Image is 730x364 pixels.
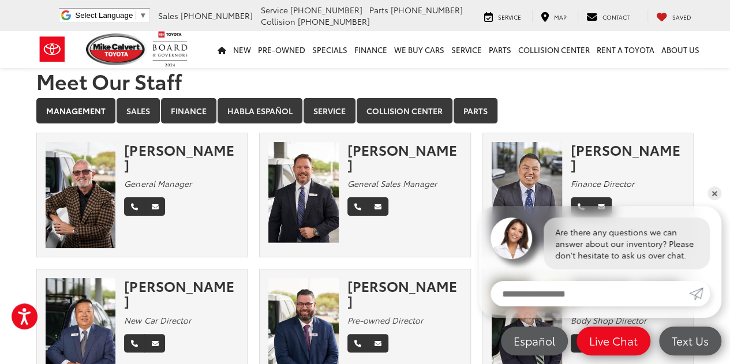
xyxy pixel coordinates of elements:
a: Parts [485,31,515,68]
a: Habla Español [218,98,302,123]
span: Select Language [75,11,133,20]
span: Service [261,4,288,16]
a: Phone [571,334,592,352]
span: Sales [158,10,178,21]
a: Email [144,197,165,216]
span: [PHONE_NUMBER] [298,16,370,27]
span: Saved [672,13,691,21]
em: General Sales Manager [347,178,437,189]
span: Text Us [666,333,714,348]
a: Phone [124,334,145,352]
span: [PHONE_NUMBER] [181,10,253,21]
a: Home [214,31,230,68]
a: Collision Center [515,31,593,68]
a: Collision Center [357,98,452,123]
div: [PERSON_NAME] [347,142,462,172]
a: About Us [658,31,703,68]
span: [PHONE_NUMBER] [290,4,362,16]
span: Contact [602,13,630,21]
a: Management [36,98,115,123]
span: Español [508,333,561,348]
a: Service [304,98,355,123]
a: Live Chat [576,327,650,355]
input: Enter your message [491,281,689,306]
a: Pre-Owned [254,31,309,68]
div: [PERSON_NAME] [571,142,685,172]
a: Service [448,31,485,68]
a: Email [368,334,388,352]
span: Live Chat [583,333,643,348]
h1: Meet Our Staff [36,69,694,92]
span: Collision [261,16,295,27]
a: Phone [571,197,592,216]
span: Map [554,13,567,21]
a: Rent a Toyota [593,31,658,68]
span: [PHONE_NUMBER] [391,4,463,16]
a: Parts [454,98,497,123]
img: Ronny Haring [268,142,339,248]
a: Español [501,327,568,355]
img: Mike Calvert Toyota [86,33,147,65]
div: [PERSON_NAME] [347,278,462,309]
a: Phone [347,334,368,352]
a: Finance [161,98,216,123]
em: Finance Director [571,178,634,189]
em: General Manager [124,178,191,189]
a: Email [368,197,388,216]
img: Adam Nguyen [492,142,562,247]
div: Are there any questions we can answer about our inventory? Please don't hesitate to ask us over c... [544,217,710,269]
a: Finance [351,31,391,68]
img: Agent profile photo [491,217,532,259]
a: WE BUY CARS [391,31,448,68]
a: Submit [689,281,710,306]
a: Specials [309,31,351,68]
a: Select Language​ [75,11,147,20]
span: ▼ [139,11,147,20]
em: Body Shop Director [571,314,646,326]
div: Department Tabs [36,98,694,125]
span: Service [498,13,521,21]
a: Email [144,334,165,352]
em: Pre-owned Director [347,314,423,326]
em: New Car Director [124,314,190,326]
a: My Saved Vehicles [647,10,700,22]
img: Mike Gorbet [46,142,116,248]
a: Contact [578,10,638,22]
a: Text Us [659,327,721,355]
a: Phone [124,197,145,216]
img: Toyota [31,31,74,68]
a: Phone [347,197,368,216]
div: [PERSON_NAME] [124,278,238,309]
span: Parts [369,4,388,16]
div: [PERSON_NAME] [124,142,238,172]
a: Map [532,10,575,22]
a: New [230,31,254,68]
a: Sales [117,98,160,123]
a: Email [591,197,612,216]
a: Service [476,10,530,22]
